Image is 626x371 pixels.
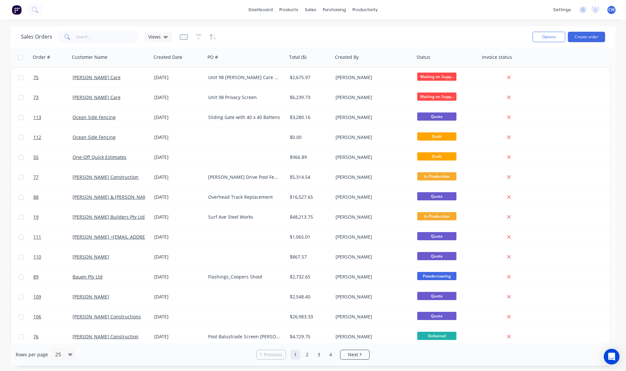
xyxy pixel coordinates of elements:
[33,327,73,346] a: 76
[289,54,306,60] div: Total ($)
[417,312,456,320] span: Quote
[154,194,203,200] div: [DATE]
[604,349,619,364] div: Open Intercom Messenger
[154,333,203,340] div: [DATE]
[154,214,203,220] div: [DATE]
[314,350,324,360] a: Page 3
[154,134,203,141] div: [DATE]
[33,294,41,300] span: 109
[568,32,605,42] button: Create order
[73,234,192,240] a: [PERSON_NAME] <[EMAIL_ADDRESS][DOMAIN_NAME]>
[33,313,41,320] span: 106
[21,34,52,40] h1: Sales Orders
[290,174,328,180] div: $5,314.54
[33,254,41,260] span: 110
[33,108,73,127] a: 113
[340,351,369,358] a: Next page
[290,134,328,141] div: $0.00
[73,94,121,100] a: [PERSON_NAME] Care
[208,114,281,121] div: Sliding Gate with 40 x 40 Battens
[154,54,182,60] div: Created Date
[154,174,203,180] div: [DATE]
[33,214,39,220] span: 19
[73,254,109,260] a: [PERSON_NAME]
[33,187,73,207] a: 88
[208,194,281,200] div: Overhead Track Replacement
[33,194,39,200] span: 88
[254,350,372,360] ul: Pagination
[290,94,328,101] div: $6,239.73
[417,232,456,240] span: Quote
[336,134,408,141] div: [PERSON_NAME]
[73,114,116,120] a: Ocean Side Fencing
[276,5,302,15] div: products
[73,134,116,140] a: Ocean Side Fencing
[33,267,73,287] a: 89
[33,207,73,227] a: 19
[336,174,408,180] div: [PERSON_NAME]
[290,254,328,260] div: $867.57
[73,214,145,220] a: [PERSON_NAME] Builders Pty Ltd
[154,74,203,81] div: [DATE]
[33,88,73,107] a: 73
[336,194,408,200] div: [PERSON_NAME]
[73,74,121,80] a: [PERSON_NAME] Care
[290,194,328,200] div: $16,527.65
[33,287,73,307] a: 109
[336,154,408,160] div: [PERSON_NAME]
[154,234,203,240] div: [DATE]
[33,333,39,340] span: 76
[550,5,574,15] div: settings
[12,5,22,15] img: Factory
[417,132,456,141] span: Draft
[336,333,408,340] div: [PERSON_NAME]
[33,154,39,160] span: 55
[154,254,203,260] div: [DATE]
[417,192,456,200] span: Quote
[290,350,300,360] a: Page 1 is your current page
[302,5,320,15] div: sales
[208,94,281,101] div: Unit 98 Privacy Screen
[73,154,126,160] a: One-Off Quick Estimates
[208,333,281,340] div: Pool Balustrade Screen [PERSON_NAME] Drive
[33,68,73,87] a: 75
[348,351,358,358] span: Next
[33,147,73,167] a: 55
[33,127,73,147] a: 112
[33,134,41,141] span: 112
[207,54,218,60] div: PO #
[290,74,328,81] div: $2,675.97
[154,294,203,300] div: [DATE]
[33,307,73,327] a: 106
[336,294,408,300] div: [PERSON_NAME]
[290,333,328,340] div: $4,729.75
[154,313,203,320] div: [DATE]
[154,94,203,101] div: [DATE]
[257,351,286,358] a: Previous page
[417,212,456,220] span: In Production
[208,74,281,81] div: Unit 98 [PERSON_NAME] Care Entrance Gate
[417,54,430,60] div: Status
[417,272,456,280] span: Powdercoating
[76,30,140,43] input: Search...
[73,274,103,280] a: Bauen Pty Ltd
[73,313,141,320] a: [PERSON_NAME] Constructions
[326,350,336,360] a: Page 4
[33,114,41,121] span: 113
[33,247,73,267] a: 110
[33,234,41,240] span: 111
[290,114,328,121] div: $3,280.16
[349,5,381,15] div: productivity
[154,114,203,121] div: [DATE]
[336,274,408,280] div: [PERSON_NAME]
[417,252,456,260] span: Quote
[417,73,456,81] span: Waiting on Supp...
[336,94,408,101] div: [PERSON_NAME]
[336,254,408,260] div: [PERSON_NAME]
[264,351,282,358] span: Previous
[33,54,50,60] div: Order #
[336,114,408,121] div: [PERSON_NAME]
[336,74,408,81] div: [PERSON_NAME]
[417,172,456,180] span: In Production
[245,5,276,15] a: dashboard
